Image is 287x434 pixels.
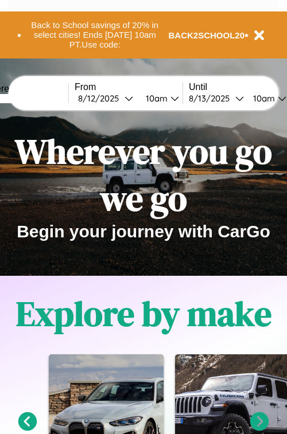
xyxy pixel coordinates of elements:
label: From [75,82,183,92]
button: 8/12/2025 [75,92,137,104]
b: BACK2SCHOOL20 [169,30,245,40]
button: Back to School savings of 20% in select cities! Ends [DATE] 10am PT.Use code: [21,17,169,53]
h1: Explore by make [16,290,272,337]
div: 10am [140,93,170,104]
div: 8 / 12 / 2025 [78,93,125,104]
div: 8 / 13 / 2025 [189,93,235,104]
button: 10am [137,92,183,104]
div: 10am [247,93,278,104]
